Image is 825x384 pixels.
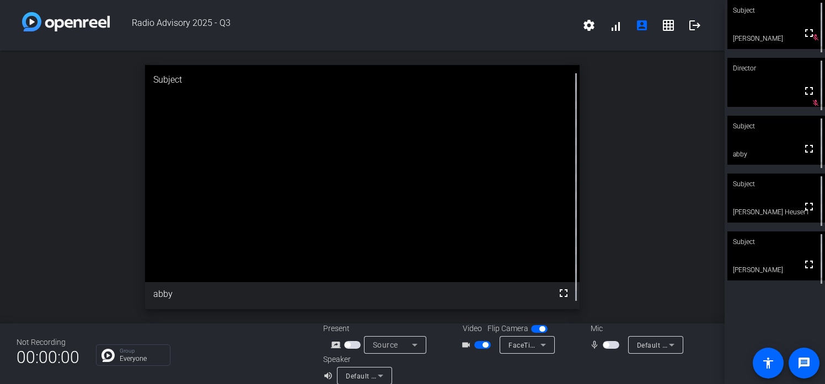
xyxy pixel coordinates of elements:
[727,116,825,137] div: Subject
[802,200,816,213] mat-icon: fullscreen
[802,142,816,155] mat-icon: fullscreen
[590,338,603,351] mat-icon: mic_none
[463,323,482,334] span: Video
[145,65,580,95] div: Subject
[802,258,816,271] mat-icon: fullscreen
[637,340,779,349] span: Default - MacBook Pro Microphone (Built-in)
[373,340,398,349] span: Source
[323,369,336,382] mat-icon: volume_up
[582,19,596,32] mat-icon: settings
[662,19,675,32] mat-icon: grid_on
[331,338,344,351] mat-icon: screen_share_outline
[346,371,479,380] span: Default - MacBook Pro Speakers (Built-in)
[802,84,816,98] mat-icon: fullscreen
[727,58,825,79] div: Director
[323,354,389,365] div: Speaker
[17,344,79,371] span: 00:00:00
[461,338,474,351] mat-icon: videocam_outline
[762,356,775,370] mat-icon: accessibility
[557,286,570,300] mat-icon: fullscreen
[635,19,649,32] mat-icon: account_box
[120,348,164,354] p: Group
[797,356,811,370] mat-icon: message
[727,231,825,252] div: Subject
[602,12,629,39] button: signal_cellular_alt
[488,323,528,334] span: Flip Camera
[727,174,825,194] div: Subject
[17,337,79,348] div: Not Recording
[688,19,701,32] mat-icon: logout
[22,12,110,31] img: white-gradient.svg
[110,12,576,39] span: Radio Advisory 2025 - Q3
[580,323,690,334] div: Mic
[802,26,816,40] mat-icon: fullscreen
[101,349,115,362] img: Chat Icon
[508,340,622,349] span: FaceTime HD Camera (2C0E:82E3)
[323,323,433,334] div: Present
[120,355,164,362] p: Everyone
